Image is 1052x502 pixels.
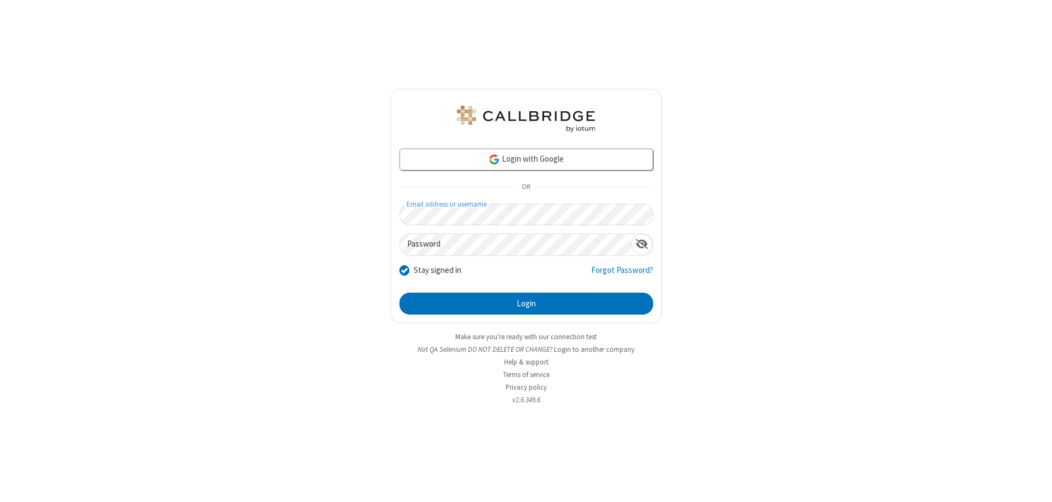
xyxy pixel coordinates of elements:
img: google-icon.png [488,153,500,166]
input: Password [400,234,631,255]
img: QA Selenium DO NOT DELETE OR CHANGE [455,106,597,132]
label: Stay signed in [414,264,461,277]
span: OR [517,180,535,195]
button: Login [399,293,653,315]
a: Terms of service [503,370,550,379]
a: Login with Google [399,149,653,170]
a: Make sure you're ready with our connection test [455,332,597,341]
li: Not QA Selenium DO NOT DELETE OR CHANGE? [391,344,662,355]
a: Privacy policy [506,383,547,392]
input: Email address or username [399,204,653,225]
div: Show password [631,234,653,254]
a: Help & support [504,357,548,367]
button: Login to another company [554,344,634,355]
a: Forgot Password? [591,264,653,285]
li: v2.6.349.6 [391,395,662,405]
